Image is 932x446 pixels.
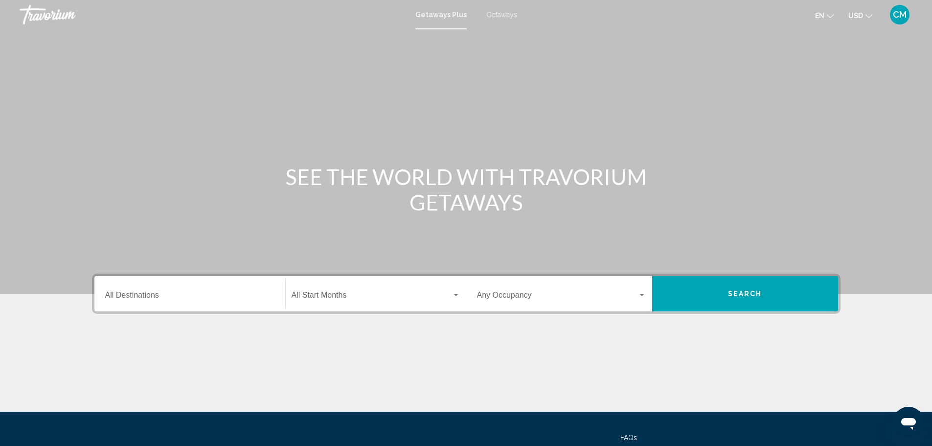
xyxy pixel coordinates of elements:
a: FAQs [620,434,637,442]
a: Travorium [20,5,406,24]
button: Change language [815,8,834,23]
h1: SEE THE WORLD WITH TRAVORIUM GETAWAYS [283,164,650,215]
span: USD [848,12,863,20]
button: Change currency [848,8,872,23]
div: Search widget [94,276,838,311]
span: en [815,12,824,20]
a: Getaways Plus [415,11,467,19]
span: CM [893,10,907,20]
button: User Menu [887,4,912,25]
span: Search [728,290,762,298]
button: Search [652,276,838,311]
a: Getaways [486,11,517,19]
iframe: Botón para iniciar la ventana de mensajería [893,407,924,438]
